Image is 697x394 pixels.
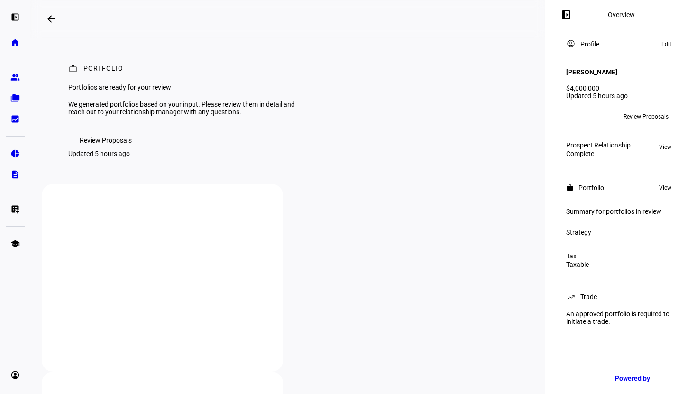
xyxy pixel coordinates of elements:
[10,170,20,179] eth-mat-symbol: description
[6,68,25,87] a: group
[654,182,676,193] button: View
[661,38,671,50] span: Edit
[578,184,604,192] div: Portfolio
[566,229,676,236] div: Strategy
[10,93,20,103] eth-mat-symbol: folder_copy
[10,204,20,214] eth-mat-symbol: list_alt_add
[560,9,572,20] mat-icon: left_panel_open
[566,68,617,76] h4: [PERSON_NAME]
[80,131,132,150] span: Review Proposals
[608,11,635,18] div: Overview
[6,33,25,52] a: home
[6,144,25,163] a: pie_chart
[566,38,676,50] eth-panel-overview-card-header: Profile
[10,12,20,22] eth-mat-symbol: left_panel_open
[654,141,676,153] button: View
[616,109,676,124] button: Review Proposals
[580,293,597,301] div: Trade
[6,165,25,184] a: description
[566,92,676,100] div: Updated 5 hours ago
[10,38,20,47] eth-mat-symbol: home
[10,114,20,124] eth-mat-symbol: bid_landscape
[566,184,574,192] mat-icon: work
[580,40,599,48] div: Profile
[624,109,669,124] span: Review Proposals
[659,141,671,153] span: View
[68,64,78,73] mat-icon: work
[566,291,676,302] eth-panel-overview-card-header: Trade
[566,261,676,268] div: Taxable
[570,113,578,120] span: TH
[10,149,20,158] eth-mat-symbol: pie_chart
[6,110,25,128] a: bid_landscape
[10,73,20,82] eth-mat-symbol: group
[68,83,302,91] div: Portfolios are ready for your review
[657,38,676,50] button: Edit
[566,252,676,260] div: Tax
[566,150,631,157] div: Complete
[566,182,676,193] eth-panel-overview-card-header: Portfolio
[566,141,631,149] div: Prospect Relationship
[68,101,302,116] div: We generated portfolios based on your input. Please review them in detail and reach out to your r...
[10,239,20,248] eth-mat-symbol: school
[68,150,130,157] div: Updated 5 hours ago
[6,89,25,108] a: folder_copy
[68,131,143,150] button: Review Proposals
[10,370,20,380] eth-mat-symbol: account_circle
[83,64,123,74] div: Portfolio
[46,13,57,25] mat-icon: arrow_backwards
[659,182,671,193] span: View
[566,84,676,92] div: $4,000,000
[566,292,576,302] mat-icon: trending_up
[560,306,682,329] div: An approved portfolio is required to initiate a trade.
[566,39,576,48] mat-icon: account_circle
[610,369,683,387] a: Powered by
[566,208,676,215] div: Summary for portfolios in review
